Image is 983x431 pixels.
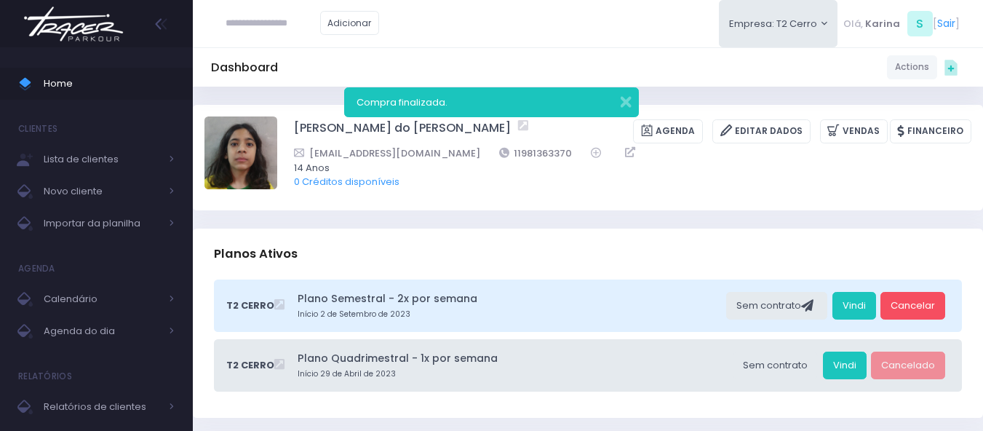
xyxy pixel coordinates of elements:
a: 0 Créditos disponíveis [294,175,399,189]
span: S [907,11,933,36]
a: Editar Dados [712,119,811,143]
a: Vendas [820,119,888,143]
a: [PERSON_NAME] do [PERSON_NAME] [294,119,511,143]
h4: Agenda [18,254,55,283]
span: T2 Cerro [226,298,274,313]
a: Cancelar [880,292,945,320]
span: Agenda do dia [44,322,160,341]
img: Miguel do Val Pacheco [204,116,277,189]
a: Sair [937,16,955,31]
small: Início 2 de Setembro de 2023 [298,309,722,320]
a: Vindi [832,292,876,320]
a: Vindi [823,352,867,379]
span: Karina [865,17,900,31]
h5: Dashboard [211,60,278,75]
span: 14 Anos [294,161,952,175]
span: Lista de clientes [44,150,160,169]
span: Relatórios de clientes [44,398,160,416]
span: T2 Cerro [226,358,274,373]
div: [ ] [837,7,965,40]
span: Calendário [44,290,160,309]
a: Plano Quadrimestral - 1x por semana [298,351,728,366]
div: Sem contrato [726,292,827,320]
span: Home [44,74,175,93]
h4: Relatórios [18,362,72,391]
small: Início 29 de Abril de 2023 [298,368,728,380]
a: Adicionar [320,11,380,35]
span: Novo cliente [44,182,160,201]
a: Plano Semestral - 2x por semana [298,291,722,307]
a: Agenda [633,119,703,143]
h4: Clientes [18,114,57,143]
a: 11981363370 [499,146,573,161]
div: Sem contrato [733,352,818,379]
a: Actions [887,55,937,79]
span: Compra finalizada. [357,95,447,109]
h3: Planos Ativos [214,233,298,274]
span: Importar da planilha [44,214,160,233]
a: [EMAIL_ADDRESS][DOMAIN_NAME] [294,146,480,161]
a: Financeiro [890,119,971,143]
span: Olá, [843,17,863,31]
